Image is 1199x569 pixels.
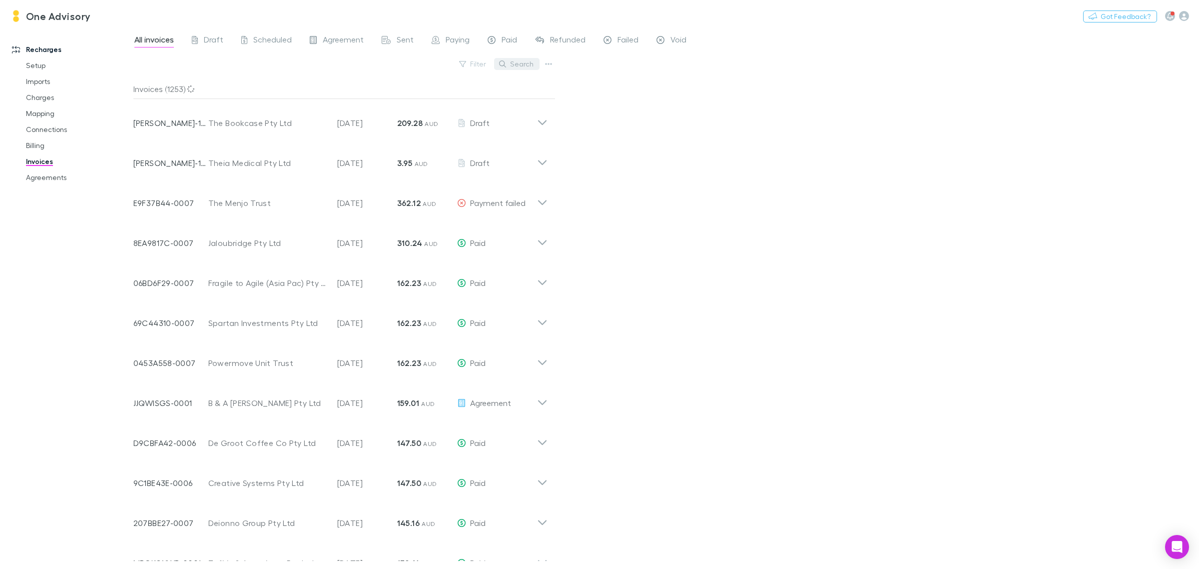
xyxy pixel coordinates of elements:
[421,400,435,407] span: AUD
[397,398,419,408] strong: 159.01
[470,158,490,167] span: Draft
[470,558,486,567] span: Paid
[208,477,327,489] div: Creative Systems Pty Ltd
[550,34,586,47] span: Refunded
[1083,10,1157,22] button: Got Feedback?
[10,10,22,22] img: One Advisory's Logo
[208,437,327,449] div: De Groot Coffee Co Pty Ltd
[208,317,327,329] div: Spartan Investments Pty Ltd
[133,237,208,249] p: 8EA9817C-0007
[337,317,397,329] p: [DATE]
[16,57,141,73] a: Setup
[397,34,414,47] span: Sent
[125,179,556,219] div: E9F37B44-0007The Menjo Trust[DATE]362.12 AUDPayment failed
[133,277,208,289] p: 06BD6F29-0007
[133,117,208,129] p: [PERSON_NAME]-1062
[337,517,397,529] p: [DATE]
[423,320,437,327] span: AUD
[208,197,327,209] div: The Menjo Trust
[470,398,511,407] span: Agreement
[470,438,486,447] span: Paid
[1165,535,1189,559] div: Open Intercom Messenger
[423,480,437,487] span: AUD
[397,158,412,168] strong: 3.95
[16,137,141,153] a: Billing
[337,237,397,249] p: [DATE]
[125,219,556,259] div: 8EA9817C-0007Jaloubridge Pty Ltd[DATE]310.24 AUDPaid
[337,277,397,289] p: [DATE]
[337,437,397,449] p: [DATE]
[337,157,397,169] p: [DATE]
[494,58,540,70] button: Search
[415,160,428,167] span: AUD
[125,419,556,459] div: D9CBFA42-0006De Groot Coffee Co Pty Ltd[DATE]147.50 AUDPaid
[133,317,208,329] p: 69C44310-0007
[470,118,490,127] span: Draft
[16,73,141,89] a: Imports
[125,499,556,539] div: 207BBE27-0007Deionno Group Pty Ltd[DATE]145.16 AUDPaid
[423,200,436,207] span: AUD
[16,89,141,105] a: Charges
[423,360,437,367] span: AUD
[397,278,421,288] strong: 162.23
[337,397,397,409] p: [DATE]
[125,139,556,179] div: [PERSON_NAME]-1254Theia Medical Pty Ltd[DATE]3.95 AUDDraft
[125,259,556,299] div: 06BD6F29-0007Fragile to Agile (Asia Pac) Pty Ltd[DATE]162.23 AUDPaid
[133,397,208,409] p: JJQWISGS-0001
[422,520,435,527] span: AUD
[26,10,91,22] h3: One Advisory
[208,357,327,369] div: Powermove Unit Trust
[208,517,327,529] div: Deionno Group Pty Ltd
[208,397,327,409] div: B & A [PERSON_NAME] Pty Ltd
[133,517,208,529] p: 207BBE27-0007
[470,238,486,247] span: Paid
[421,560,434,567] span: AUD
[470,318,486,327] span: Paid
[397,478,421,488] strong: 147.50
[133,357,208,369] p: 0453A558-0007
[470,518,486,527] span: Paid
[397,118,423,128] strong: 209.28
[16,169,141,185] a: Agreements
[16,105,141,121] a: Mapping
[470,358,486,367] span: Paid
[133,197,208,209] p: E9F37B44-0007
[397,358,421,368] strong: 162.23
[397,318,421,328] strong: 162.23
[4,4,97,28] a: One Advisory
[454,58,492,70] button: Filter
[423,440,437,447] span: AUD
[397,518,420,528] strong: 145.16
[133,157,208,169] p: [PERSON_NAME]-1254
[2,41,141,57] a: Recharges
[397,438,421,448] strong: 147.50
[425,120,438,127] span: AUD
[323,34,364,47] span: Agreement
[133,437,208,449] p: D9CBFA42-0006
[16,121,141,137] a: Connections
[134,34,174,47] span: All invoices
[446,34,470,47] span: Paying
[423,280,437,287] span: AUD
[470,278,486,287] span: Paid
[670,34,686,47] span: Void
[337,357,397,369] p: [DATE]
[502,34,517,47] span: Paid
[397,558,419,568] strong: 139.61
[397,198,421,208] strong: 362.12
[125,379,556,419] div: JJQWISGS-0001B & A [PERSON_NAME] Pty Ltd[DATE]159.01 AUDAgreement
[208,237,327,249] div: Jaloubridge Pty Ltd
[133,557,208,569] p: MBGKQYWB-0001
[133,477,208,489] p: 9C1BE43E-0006
[125,299,556,339] div: 69C44310-0007Spartan Investments Pty Ltd[DATE]162.23 AUDPaid
[617,34,638,47] span: Failed
[125,459,556,499] div: 9C1BE43E-0006Creative Systems Pty Ltd[DATE]147.50 AUDPaid
[208,277,327,289] div: Fragile to Agile (Asia Pac) Pty Ltd
[337,117,397,129] p: [DATE]
[337,197,397,209] p: [DATE]
[337,477,397,489] p: [DATE]
[208,557,327,569] div: Zafiris & Associates Pty Ltd
[470,478,486,487] span: Paid
[16,153,141,169] a: Invoices
[125,339,556,379] div: 0453A558-0007Powermove Unit Trust[DATE]162.23 AUDPaid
